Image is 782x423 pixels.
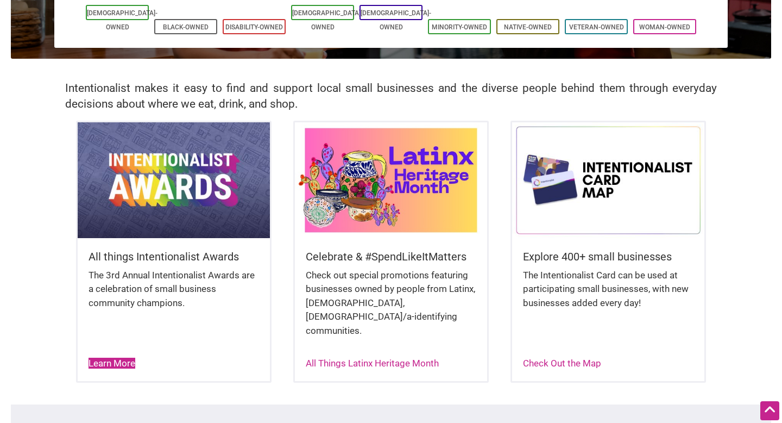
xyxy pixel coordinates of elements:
a: Learn More [89,358,135,369]
a: Check Out the Map [523,358,601,369]
a: [DEMOGRAPHIC_DATA]-Owned [87,9,157,31]
img: Latinx / Hispanic Heritage Month [295,122,487,238]
a: [DEMOGRAPHIC_DATA]-Owned [292,9,363,31]
div: Scroll Back to Top [760,401,779,420]
a: Disability-Owned [225,23,283,31]
a: Woman-Owned [639,23,690,31]
h5: All things Intentionalist Awards [89,249,259,264]
div: The 3rd Annual Intentionalist Awards are a celebration of small business community champions. [89,269,259,321]
a: [DEMOGRAPHIC_DATA]-Owned [361,9,431,31]
a: Minority-Owned [432,23,487,31]
img: Intentionalist Awards [78,122,270,238]
a: Black-Owned [163,23,209,31]
img: Intentionalist Card Map [512,122,704,238]
h5: Explore 400+ small businesses [523,249,693,264]
a: Veteran-Owned [569,23,624,31]
a: All Things Latinx Heritage Month [306,358,439,369]
div: Check out special promotions featuring businesses owned by people from Latinx, [DEMOGRAPHIC_DATA]... [306,269,476,349]
div: The Intentionalist Card can be used at participating small businesses, with new businesses added ... [523,269,693,321]
h5: Celebrate & #SpendLikeItMatters [306,249,476,264]
h2: Intentionalist makes it easy to find and support local small businesses and the diverse people be... [65,80,717,112]
a: Native-Owned [504,23,552,31]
